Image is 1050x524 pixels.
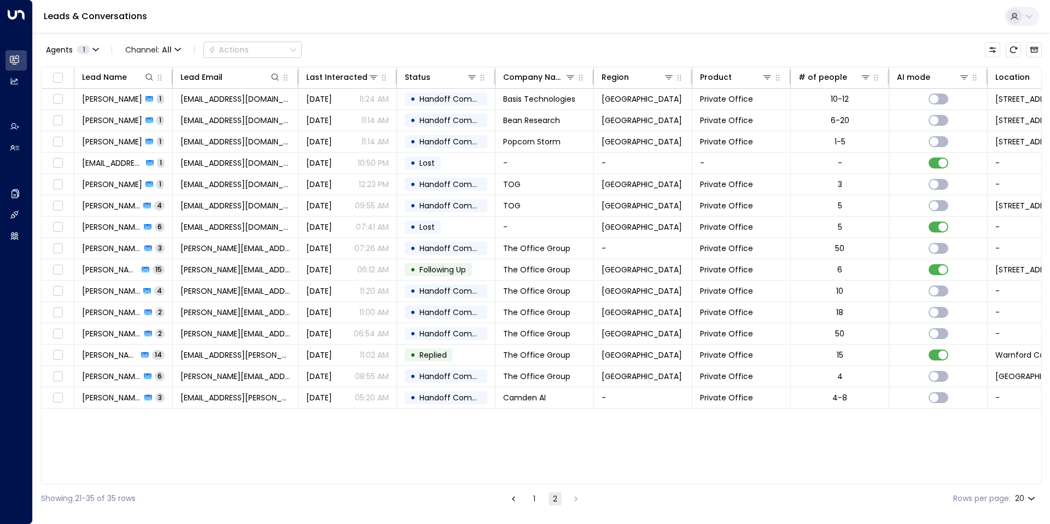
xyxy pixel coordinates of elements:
div: • [410,388,416,407]
span: Aug 14, 2025 [306,392,332,403]
span: Refresh [1006,42,1021,57]
div: - [838,158,842,168]
span: Handoff Completed [419,94,497,104]
span: Popcorn Storm [503,136,561,147]
span: Yesterday [306,136,332,147]
span: Private Office [700,264,753,275]
span: The Office Group [503,264,570,275]
span: The Office Group [503,371,570,382]
td: - [495,153,594,173]
span: nicolab+1@theofficegroup.com [180,136,290,147]
span: Private Office [700,307,753,318]
div: 20 [1015,491,1037,506]
span: London [602,264,682,275]
span: 1 [156,137,164,146]
div: • [410,324,416,343]
div: Showing 21-35 of 35 rows [41,493,136,504]
div: 15 [837,350,843,360]
span: 2 [155,329,165,338]
span: Aug 14, 2025 [306,328,332,339]
span: 4 [154,201,165,210]
button: Customize [985,42,1000,57]
span: Toggle select row [51,327,65,341]
span: Handoff Completed [419,328,497,339]
span: 14 [152,350,165,359]
span: Handoff Completed [419,371,497,382]
div: 10 [836,286,843,296]
span: Replied [419,350,447,360]
span: All [162,45,172,54]
span: Toggle select row [51,220,65,234]
span: London [602,94,682,104]
span: Channel: [121,42,185,57]
div: 1-5 [835,136,845,147]
span: Nicola Merry [82,371,141,382]
span: Michelle Tang [82,243,141,254]
span: The Office Group [503,286,570,296]
nav: pagination navigation [506,492,583,505]
span: Handoff Completed [419,243,497,254]
span: Rocio del Hoyo [82,264,138,275]
span: joshuaunderwood@libero.it [82,158,143,168]
div: 5 [838,200,842,211]
span: TOG [503,179,521,190]
div: • [410,111,416,130]
span: 15 [153,265,165,274]
div: • [410,303,416,322]
p: 12:23 PM [359,179,389,190]
div: 6-20 [831,115,849,126]
span: London [602,222,682,232]
button: Agents1 [41,42,103,57]
div: 4 [837,371,843,382]
span: 4 [154,286,165,295]
label: Rows per page: [953,493,1011,504]
td: - [594,387,692,408]
span: Maisie King [82,328,141,339]
span: Toggle select row [51,391,65,405]
p: 06:54 AM [354,328,389,339]
span: Maisie.King@theofficegroup.com [180,286,290,296]
td: - [594,153,692,173]
span: Private Office [700,115,753,126]
span: Lost [419,158,435,168]
div: 50 [835,243,844,254]
div: Lead Email [180,71,281,84]
span: Private Office [700,392,753,403]
button: Actions [203,42,302,58]
div: 6 [837,264,842,275]
span: Toggle select row [51,135,65,149]
span: Private Office [700,243,753,254]
div: 3 [838,179,842,190]
span: Handoff Completed [419,115,497,126]
span: Maisie.King@theofficegroup.com [180,307,290,318]
span: Handoff Completed [419,307,497,318]
span: London [602,307,682,318]
div: Region [602,71,629,84]
span: Aug 14, 2025 [306,350,332,360]
span: Toggle select row [51,263,65,277]
div: Company Name [503,71,565,84]
div: Company Name [503,71,576,84]
button: Go to previous page [507,492,520,505]
p: 09:55 AM [355,200,389,211]
p: 05:20 AM [355,392,389,403]
div: Location [995,71,1030,84]
span: Aug 15, 2025 [306,158,332,168]
span: Toggle select row [51,306,65,319]
span: Eme.Udoma-Herman@theofficegroup.com [180,350,290,360]
div: Last Interacted [306,71,367,84]
div: • [410,260,416,279]
span: Toggle select row [51,284,65,298]
span: London [602,328,682,339]
div: • [410,175,416,194]
span: London [602,286,682,296]
span: London [602,115,682,126]
span: Eme Udoma-Herman [82,350,138,360]
span: TOG [503,200,521,211]
span: 6 [155,371,165,381]
span: Bean Research [503,115,560,126]
span: The Office Group [503,350,570,360]
div: Product [700,71,732,84]
span: Toggle select row [51,178,65,191]
span: Private Office [700,94,753,104]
